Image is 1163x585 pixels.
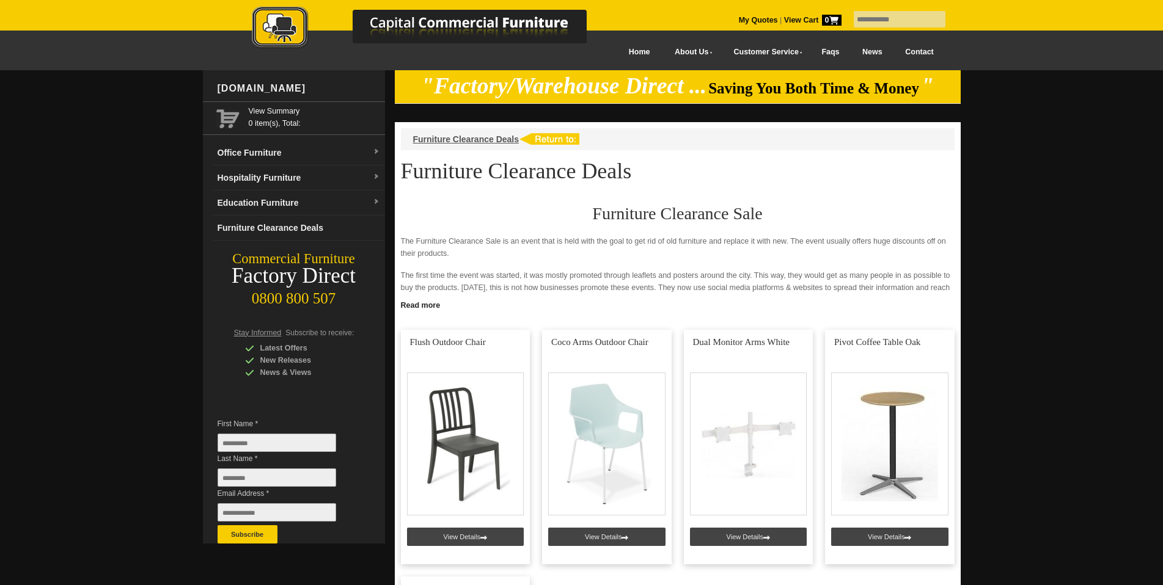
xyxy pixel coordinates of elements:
[373,173,380,181] img: dropdown
[784,16,842,24] strong: View Cart
[401,205,955,223] h2: Furniture Clearance Sale
[661,38,720,66] a: About Us
[373,198,380,206] img: dropdown
[739,16,778,24] a: My Quotes
[822,15,842,26] span: 0
[249,105,380,128] span: 0 item(s), Total:
[851,38,893,66] a: News
[213,216,385,241] a: Furniture Clearance Deals
[245,366,361,379] div: News & Views
[218,6,646,54] a: Capital Commercial Furniture Logo
[203,284,385,307] div: 0800 800 507
[395,296,961,311] a: Click to read more
[218,6,646,51] img: Capital Commercial Furniture Logo
[249,105,380,117] a: View Summary
[782,16,841,24] a: View Cart0
[413,134,519,144] a: Furniture Clearance Deals
[218,525,277,543] button: Subscribe
[213,191,385,216] a: Education Furnituredropdown
[218,503,336,521] input: Email Address *
[893,38,945,66] a: Contact
[218,487,354,500] span: Email Address *
[203,250,385,267] div: Commercial Furniture
[213,140,385,165] a: Office Furnituredropdown
[234,329,282,337] span: Stay Informed
[285,329,354,337] span: Subscribe to receive:
[218,452,354,465] span: Last Name *
[401,159,955,183] h1: Furniture Clearance Deals
[519,133,579,145] img: return to
[218,418,354,430] span: First Name *
[213,165,385,191] a: Hospitality Furnituredropdown
[213,70,385,107] div: [DOMAIN_NAME]
[720,38,810,66] a: Customer Service
[373,148,380,156] img: dropdown
[810,38,851,66] a: Faqs
[218,468,336,487] input: Last Name *
[218,434,336,452] input: First Name *
[401,269,955,306] p: The first time the event was started, it was mostly promoted through leaflets and posters around ...
[245,354,361,366] div: New Releases
[203,267,385,285] div: Factory Direct
[245,342,361,354] div: Latest Offers
[421,73,706,98] em: "Factory/Warehouse Direct ...
[921,73,934,98] em: "
[401,235,955,260] p: The Furniture Clearance Sale is an event that is held with the goal to get rid of old furniture a...
[708,80,919,96] span: Saving You Both Time & Money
